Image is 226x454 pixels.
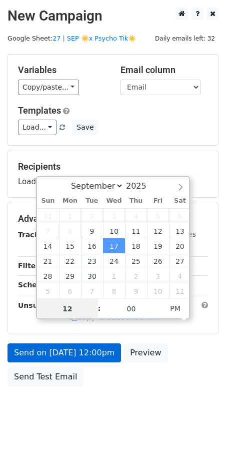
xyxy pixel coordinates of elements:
[151,35,218,42] a: Daily emails left: 32
[98,298,101,318] span: :
[169,283,191,298] span: October 11, 2025
[147,208,169,223] span: September 5, 2025
[103,208,125,223] span: September 3, 2025
[72,120,98,135] button: Save
[81,198,103,204] span: Tue
[125,223,147,238] span: September 11, 2025
[147,253,169,268] span: September 26, 2025
[37,198,59,204] span: Sun
[120,65,208,76] h5: Email column
[81,253,103,268] span: September 23, 2025
[18,161,208,172] h5: Recipients
[18,120,56,135] a: Load...
[81,208,103,223] span: September 2, 2025
[81,223,103,238] span: September 9, 2025
[18,65,105,76] h5: Variables
[37,223,59,238] span: September 7, 2025
[169,253,191,268] span: September 27, 2025
[103,268,125,283] span: October 1, 2025
[59,283,81,298] span: October 6, 2025
[147,283,169,298] span: October 10, 2025
[147,198,169,204] span: Fri
[156,229,195,240] label: UTM Codes
[125,268,147,283] span: October 2, 2025
[147,223,169,238] span: September 12, 2025
[59,268,81,283] span: September 29, 2025
[18,301,67,309] strong: Unsubscribe
[169,238,191,253] span: September 20, 2025
[123,181,159,191] input: Year
[103,223,125,238] span: September 10, 2025
[103,238,125,253] span: September 17, 2025
[18,281,54,289] strong: Schedule
[18,262,43,270] strong: Filters
[7,8,218,25] h2: New Campaign
[125,283,147,298] span: October 9, 2025
[18,213,208,224] h5: Advanced
[37,253,59,268] span: September 21, 2025
[59,223,81,238] span: September 8, 2025
[37,238,59,253] span: September 14, 2025
[103,253,125,268] span: September 24, 2025
[125,238,147,253] span: September 18, 2025
[147,238,169,253] span: September 19, 2025
[59,208,81,223] span: September 1, 2025
[125,198,147,204] span: Thu
[52,35,136,42] a: 27 | SEP ☀️x Psycho Tik☀️
[59,238,81,253] span: September 15, 2025
[7,35,136,42] small: Google Sheet:
[37,208,59,223] span: August 31, 2025
[59,198,81,204] span: Mon
[161,298,189,318] span: Click to toggle
[18,80,79,95] a: Copy/paste...
[101,299,162,319] input: Minute
[123,343,167,362] a: Preview
[125,208,147,223] span: September 4, 2025
[37,299,98,319] input: Hour
[18,161,208,187] div: Loading...
[169,198,191,204] span: Sat
[125,253,147,268] span: September 25, 2025
[81,283,103,298] span: October 7, 2025
[37,283,59,298] span: October 5, 2025
[18,105,61,116] a: Templates
[103,283,125,298] span: October 8, 2025
[176,406,226,454] iframe: Chat Widget
[37,268,59,283] span: September 28, 2025
[169,208,191,223] span: September 6, 2025
[81,238,103,253] span: September 16, 2025
[7,367,83,386] a: Send Test Email
[59,253,81,268] span: September 22, 2025
[147,268,169,283] span: October 3, 2025
[7,343,121,362] a: Send on [DATE] 12:00pm
[169,223,191,238] span: September 13, 2025
[103,198,125,204] span: Wed
[18,231,51,239] strong: Tracking
[69,313,159,322] a: Copy unsubscribe link
[151,33,218,44] span: Daily emails left: 32
[169,268,191,283] span: October 4, 2025
[81,268,103,283] span: September 30, 2025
